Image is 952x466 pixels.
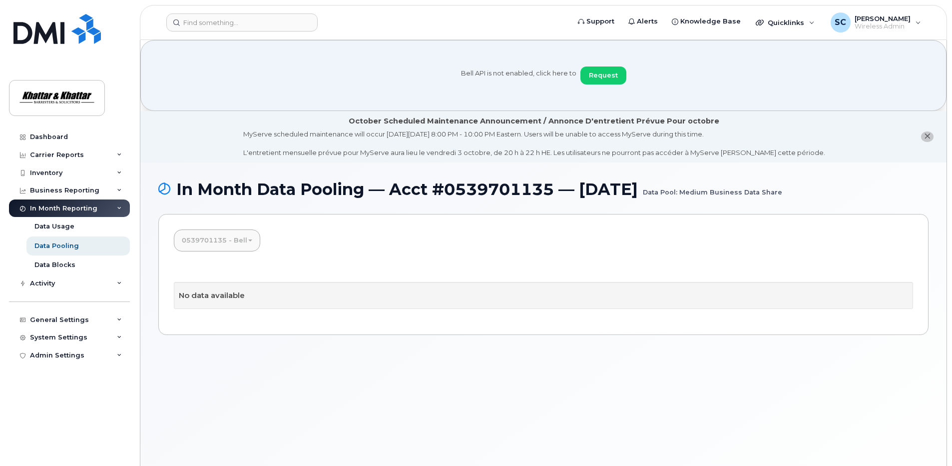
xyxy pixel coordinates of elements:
div: MyServe scheduled maintenance will occur [DATE][DATE] 8:00 PM - 10:00 PM Eastern. Users will be u... [243,129,825,157]
button: close notification [921,131,934,142]
span: Bell API is not enabled, click here to [461,68,576,84]
span: Request [589,70,618,80]
h1: In Month Data Pooling — Acct #0539701135 — [DATE] [158,180,929,198]
small: Data Pool: Medium Business Data Share [643,180,782,196]
a: 0539701135 - Bell [174,229,260,251]
button: Request [580,66,626,84]
h4: No data available [179,291,908,300]
div: October Scheduled Maintenance Announcement / Annonce D'entretient Prévue Pour octobre [349,116,719,126]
